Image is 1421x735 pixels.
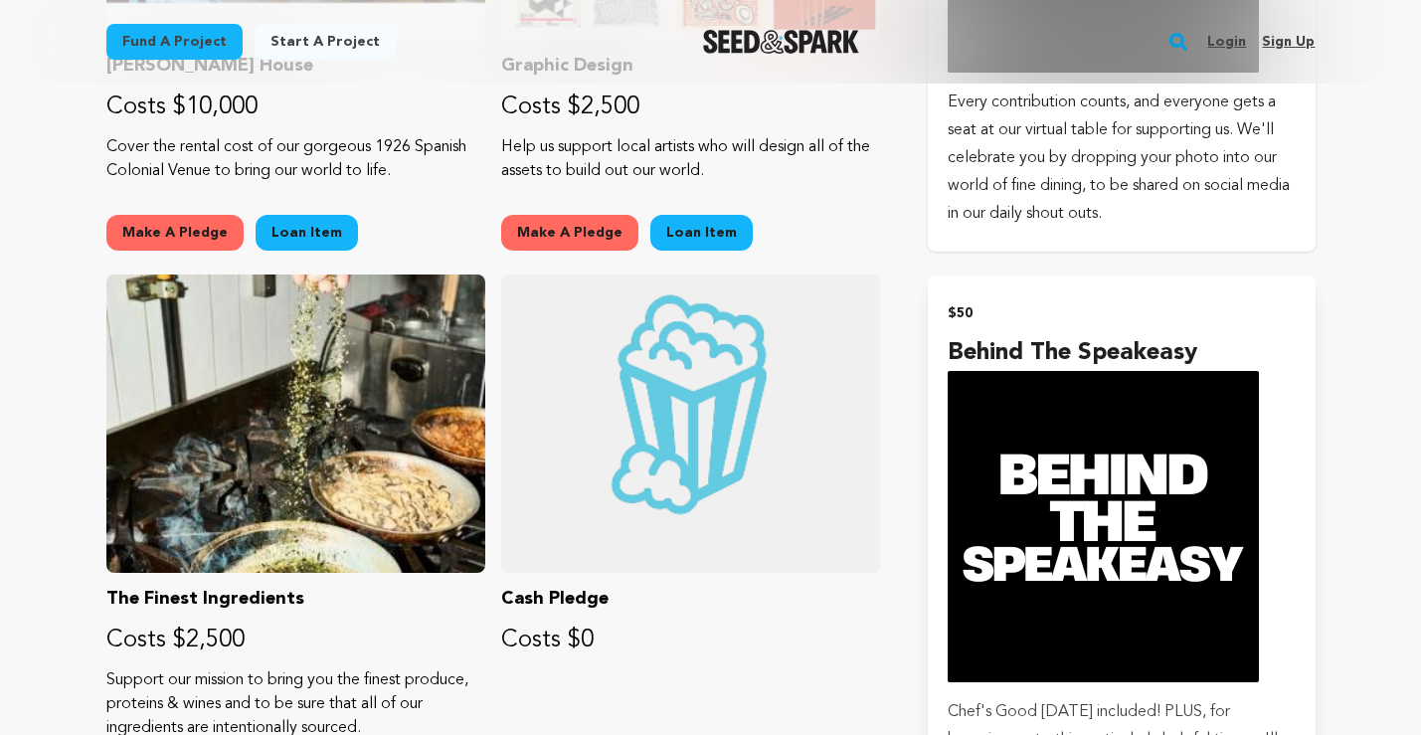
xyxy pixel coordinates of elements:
[501,585,880,613] p: Cash Pledge
[948,299,1295,327] h2: $50
[106,585,485,613] p: The Finest Ingredients
[948,335,1295,371] h4: Behind The Speakeasy
[106,92,485,123] p: Costs $10,000
[703,30,859,54] a: Seed&Spark Homepage
[1207,26,1246,58] a: Login
[106,135,485,183] p: Cover the rental cost of our gorgeous 1926 Spanish Colonial Venue to bring our world to life.
[106,24,243,60] a: Fund a project
[501,135,880,183] p: Help us support local artists who will design all of the assets to build out our world.
[501,92,880,123] p: Costs $2,500
[501,625,880,656] p: Costs $0
[1262,26,1315,58] a: Sign up
[255,24,396,60] a: Start a project
[106,215,244,251] button: Make A Pledge
[948,371,1259,682] img: incentive
[703,30,859,54] img: Seed&Spark Logo Dark Mode
[948,94,1290,222] span: Every contribution counts, and everyone gets a seat at our virtual table for supporting us. We'll...
[106,625,485,656] p: Costs $2,500
[501,215,638,251] button: Make A Pledge
[650,215,753,251] a: Loan Item
[256,215,358,251] a: Loan Item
